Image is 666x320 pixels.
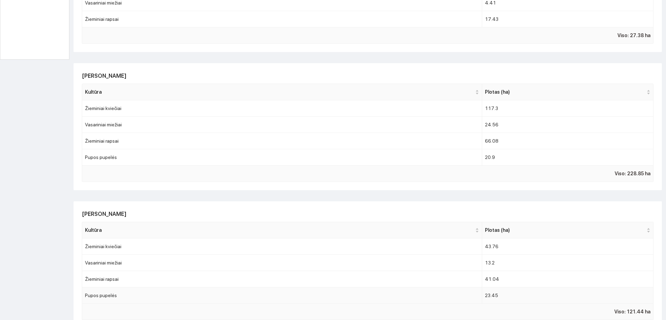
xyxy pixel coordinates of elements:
span: Kultūra [85,226,474,234]
td: Žieminiai rapsai [82,11,482,27]
td: 23.45 [482,287,654,304]
td: Žieminiai kviečiai [82,238,482,255]
th: this column's title is Kultūra,this column is sortable [82,222,482,238]
td: Pupos pupelės [82,287,482,304]
th: this column's title is Kultūra,this column is sortable [82,84,482,100]
td: Pupos pupelės [82,149,482,166]
td: 117.3 [482,100,654,117]
td: Žieminiai kviečiai [82,100,482,117]
td: Žieminiai rapsai [82,271,482,287]
th: this column's title is Plotas (ha),this column is sortable [482,222,654,238]
span: Plotas (ha) [485,88,645,96]
span: Kultūra [85,88,474,96]
td: 66.08 [482,133,654,149]
th: this column's title is Plotas (ha),this column is sortable [482,84,654,100]
td: 43.76 [482,238,654,255]
h2: [PERSON_NAME] [82,210,654,218]
span: Viso: 27.38 ha [617,32,650,39]
td: 17.43 [482,11,654,27]
td: Vasariniai miežiai [82,117,482,133]
td: 41.04 [482,271,654,287]
span: Viso: 121.44 ha [614,308,650,315]
td: 13.2 [482,255,654,271]
td: 20.9 [482,149,654,166]
td: Žieminiai rapsai [82,133,482,149]
td: 24.56 [482,117,654,133]
h2: [PERSON_NAME] [82,71,654,80]
span: Plotas (ha) [485,226,645,234]
span: Viso: 228.85 ha [615,170,650,177]
td: Vasariniai miežiai [82,255,482,271]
